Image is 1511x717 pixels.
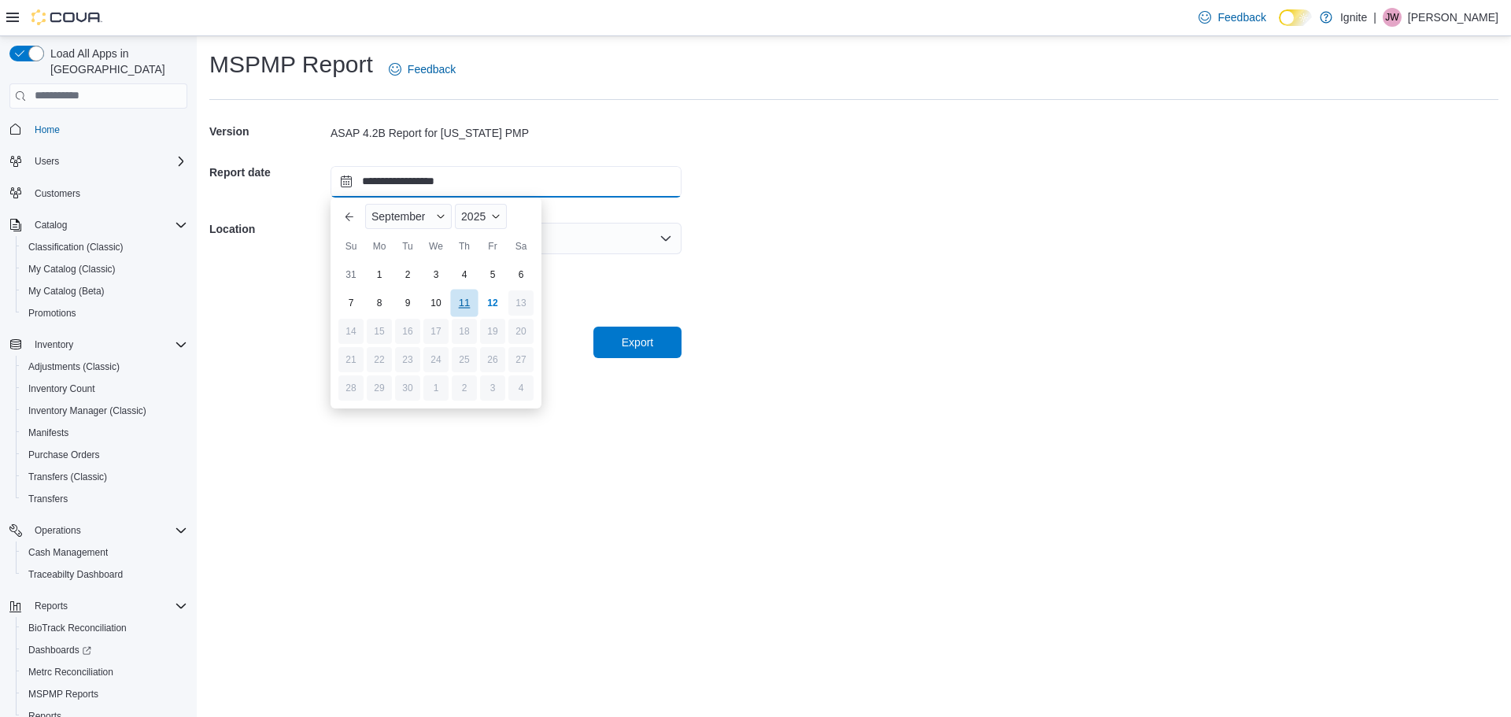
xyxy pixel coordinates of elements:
a: BioTrack Reconciliation [22,619,133,638]
a: Feedback [382,54,462,85]
div: ASAP 4.2B Report for [US_STATE] PMP [331,125,682,141]
p: Ignite [1340,8,1367,27]
button: Inventory Count [16,378,194,400]
button: Open list of options [659,232,672,245]
div: day-9 [395,290,420,316]
button: MSPMP Reports [16,683,194,705]
button: Purchase Orders [16,444,194,466]
div: day-3 [480,375,505,401]
button: Adjustments (Classic) [16,356,194,378]
p: | [1373,8,1376,27]
span: Adjustments (Classic) [22,357,187,376]
div: day-28 [338,375,364,401]
span: Reports [28,597,187,615]
button: Operations [28,521,87,540]
a: My Catalog (Classic) [22,260,122,279]
a: Inventory Manager (Classic) [22,401,153,420]
span: Catalog [35,219,67,231]
div: day-2 [395,262,420,287]
div: day-1 [423,375,449,401]
span: Transfers [28,493,68,505]
span: MSPMP Reports [28,688,98,700]
span: Dark Mode [1279,26,1280,27]
span: Feedback [408,61,456,77]
a: Inventory Count [22,379,102,398]
span: Home [35,124,60,136]
a: My Catalog (Beta) [22,282,111,301]
div: day-4 [508,375,534,401]
button: Operations [3,519,194,541]
span: Operations [28,521,187,540]
span: Purchase Orders [28,449,100,461]
a: Adjustments (Classic) [22,357,126,376]
div: day-20 [508,319,534,344]
a: Metrc Reconciliation [22,663,120,682]
span: Transfers [22,490,187,508]
button: Transfers (Classic) [16,466,194,488]
div: day-24 [423,347,449,372]
span: Catalog [28,216,187,235]
div: day-26 [480,347,505,372]
button: Export [593,327,682,358]
span: Metrc Reconciliation [22,663,187,682]
button: Users [28,152,65,171]
span: My Catalog (Beta) [22,282,187,301]
div: day-14 [338,319,364,344]
span: Transfers (Classic) [28,471,107,483]
div: Su [338,234,364,259]
button: Customers [3,182,194,205]
div: day-27 [508,347,534,372]
span: Manifests [28,427,68,439]
div: day-31 [338,262,364,287]
span: Inventory Manager (Classic) [28,405,146,417]
a: MSPMP Reports [22,685,105,704]
div: day-23 [395,347,420,372]
a: Traceabilty Dashboard [22,565,129,584]
span: Inventory Manager (Classic) [22,401,187,420]
div: day-1 [367,262,392,287]
div: day-8 [367,290,392,316]
span: Feedback [1217,9,1265,25]
span: Traceabilty Dashboard [28,568,123,581]
div: day-5 [480,262,505,287]
div: day-11 [450,289,478,316]
a: Transfers [22,490,74,508]
div: day-21 [338,347,364,372]
div: day-16 [395,319,420,344]
span: Customers [35,187,80,200]
div: day-30 [395,375,420,401]
span: Cash Management [22,543,187,562]
button: BioTrack Reconciliation [16,617,194,639]
span: Classification (Classic) [28,241,124,253]
a: Transfers (Classic) [22,468,113,486]
a: Feedback [1192,2,1272,33]
span: Inventory [35,338,73,351]
button: Metrc Reconciliation [16,661,194,683]
div: day-6 [508,262,534,287]
button: Catalog [3,214,194,236]
span: Operations [35,524,81,537]
div: September, 2025 [337,261,535,402]
h1: MSPMP Report [209,49,373,80]
div: day-17 [423,319,449,344]
a: Classification (Classic) [22,238,130,257]
span: Dashboards [22,641,187,660]
div: Fr [480,234,505,259]
span: Classification (Classic) [22,238,187,257]
button: Inventory [3,334,194,356]
div: day-25 [452,347,477,372]
div: day-10 [423,290,449,316]
span: Purchase Orders [22,445,187,464]
button: Transfers [16,488,194,510]
div: Mo [367,234,392,259]
button: Users [3,150,194,172]
button: Reports [28,597,74,615]
button: Classification (Classic) [16,236,194,258]
span: Adjustments (Classic) [28,360,120,373]
span: My Catalog (Classic) [28,263,116,275]
span: Inventory Count [22,379,187,398]
span: Users [28,152,187,171]
div: We [423,234,449,259]
span: BioTrack Reconciliation [28,622,127,634]
div: day-15 [367,319,392,344]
